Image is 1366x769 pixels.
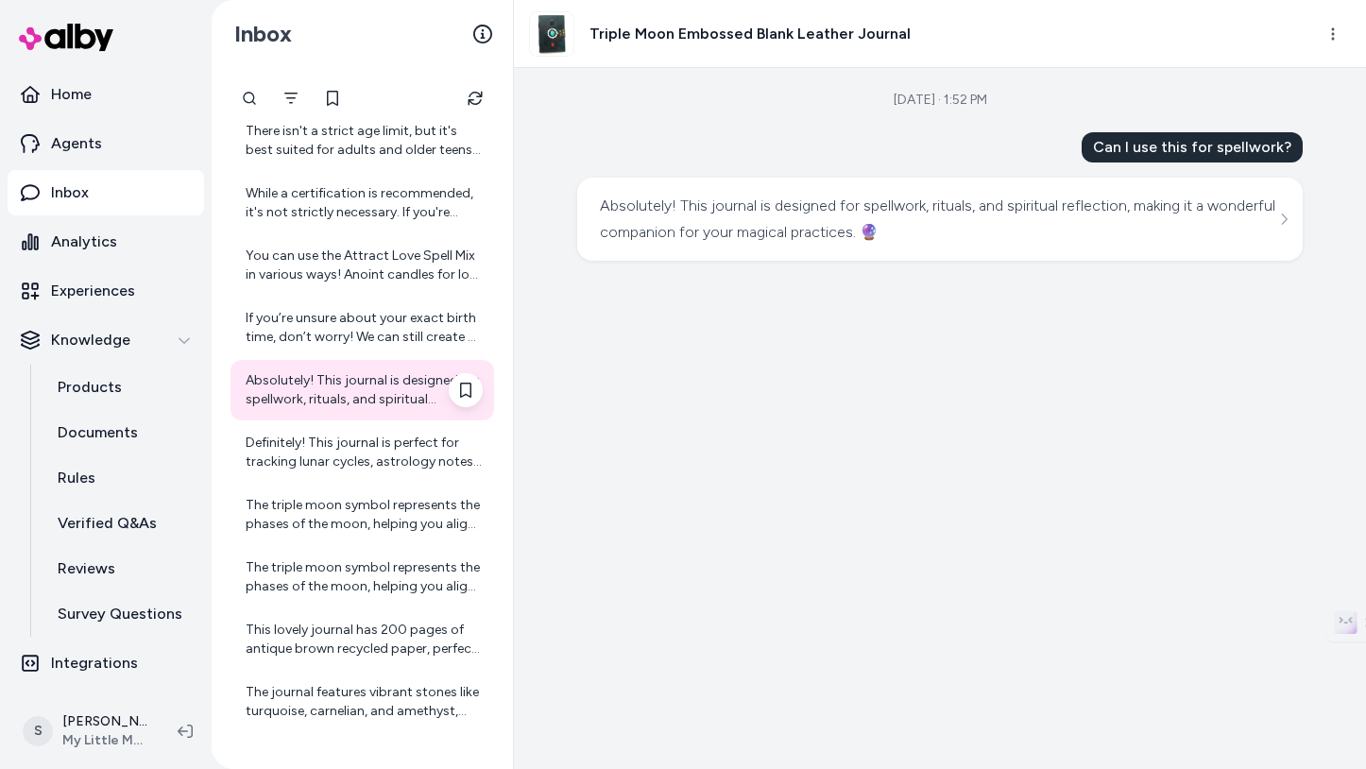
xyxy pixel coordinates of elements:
[62,731,147,750] span: My Little Magic Shop
[8,219,204,265] a: Analytics
[231,547,494,607] a: The triple moon symbol represents the phases of the moon, helping you align with its rhythms and ...
[246,371,483,409] div: Absolutely! This journal is designed for spellwork, rituals, and spiritual reflection, making it ...
[58,467,95,489] p: Rules
[8,317,204,363] button: Knowledge
[231,173,494,233] a: While a certification is recommended, it's not strictly necessary. If you're interested in [PERSO...
[23,716,53,746] span: S
[8,641,204,686] a: Integrations
[1272,208,1295,231] button: See more
[894,91,987,110] div: [DATE] · 1:52 PM
[246,247,483,284] div: You can use the Attract Love Spell Mix in various ways! Anoint candles for love rituals, add it t...
[246,558,483,596] div: The triple moon symbol represents the phases of the moon, helping you align with its rhythms and ...
[62,712,147,731] p: [PERSON_NAME]
[39,455,204,501] a: Rules
[231,485,494,545] a: The triple moon symbol represents the phases of the moon, helping you align with its rhythms and ...
[234,20,292,48] h2: Inbox
[11,701,162,761] button: S[PERSON_NAME]My Little Magic Shop
[51,329,130,351] p: Knowledge
[231,298,494,358] a: If you’re unsure about your exact birth time, don’t worry! We can still create a special candle u...
[246,309,483,347] div: If you’re unsure about your exact birth time, don’t worry! We can still create a special candle u...
[58,512,157,535] p: Verified Q&As
[39,410,204,455] a: Documents
[231,672,494,732] a: The journal features vibrant stones like turquoise, carnelian, and amethyst, each radiating uniqu...
[246,683,483,721] div: The journal features vibrant stones like turquoise, carnelian, and amethyst, each radiating uniqu...
[58,557,115,580] p: Reviews
[58,376,122,399] p: Products
[39,546,204,591] a: Reviews
[58,421,138,444] p: Documents
[39,501,204,546] a: Verified Q&As
[39,365,204,410] a: Products
[51,83,92,106] p: Home
[231,235,494,296] a: You can use the Attract Love Spell Mix in various ways! Anoint candles for love rituals, add it t...
[246,184,483,222] div: While a certification is recommended, it's not strictly necessary. If you're interested in [PERSO...
[246,621,483,658] div: This lovely journal has 200 pages of antique brown recycled paper, perfect for all your magical m...
[51,181,89,204] p: Inbox
[58,603,182,625] p: Survey Questions
[51,652,138,675] p: Integrations
[530,12,573,56] img: Triple_Moon_Leather_Journal.png
[600,193,1275,246] div: Absolutely! This journal is designed for spellwork, rituals, and spiritual reflection, making it ...
[19,24,113,51] img: alby Logo
[246,122,483,160] div: There isn't a strict age limit, but it's best suited for adults and older teens. Younger particip...
[246,434,483,471] div: Definitely! This journal is perfect for tracking lunar cycles, astrology notes, and intuitive mes...
[51,280,135,302] p: Experiences
[8,72,204,117] a: Home
[456,79,494,117] button: Refresh
[51,231,117,253] p: Analytics
[272,79,310,117] button: Filter
[1082,132,1303,162] div: Can I use this for spellwork?
[8,121,204,166] a: Agents
[231,609,494,670] a: This lovely journal has 200 pages of antique brown recycled paper, perfect for all your magical m...
[231,111,494,171] a: There isn't a strict age limit, but it's best suited for adults and older teens. Younger particip...
[246,496,483,534] div: The triple moon symbol represents the phases of the moon, helping you align with its rhythms and ...
[51,132,102,155] p: Agents
[8,268,204,314] a: Experiences
[39,591,204,637] a: Survey Questions
[8,170,204,215] a: Inbox
[589,23,911,45] h3: Triple Moon Embossed Blank Leather Journal
[231,360,494,420] a: Absolutely! This journal is designed for spellwork, rituals, and spiritual reflection, making it ...
[231,422,494,483] a: Definitely! This journal is perfect for tracking lunar cycles, astrology notes, and intuitive mes...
